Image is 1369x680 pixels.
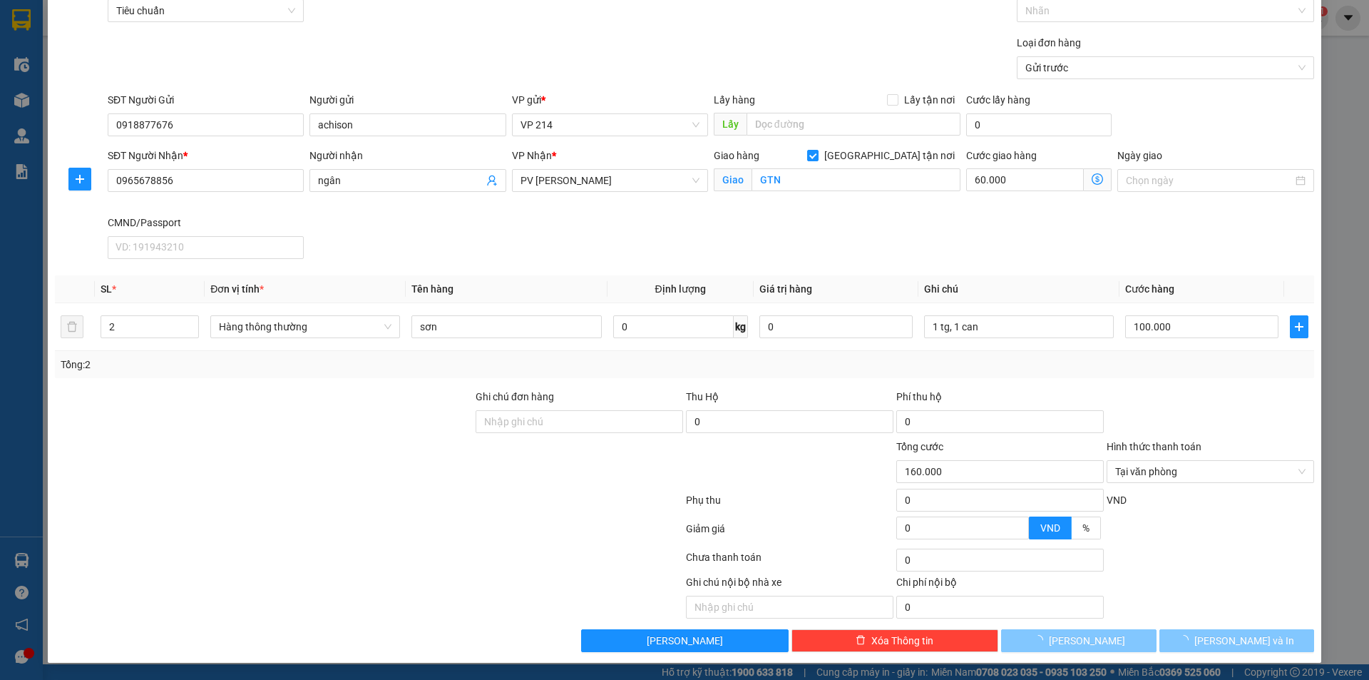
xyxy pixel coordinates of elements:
[1126,173,1292,188] input: Ngày giao
[966,94,1030,106] label: Cước lấy hàng
[1001,629,1156,652] button: [PERSON_NAME]
[966,150,1037,161] label: Cước giao hàng
[1194,633,1294,649] span: [PERSON_NAME] và In
[69,173,91,185] span: plus
[476,410,683,433] input: Ghi chú đơn hàng
[966,113,1112,136] input: Cước lấy hàng
[143,100,185,108] span: PV Đắk Song
[135,64,201,75] span: 11:27:36 [DATE]
[1017,37,1081,49] label: Loại đơn hàng
[1040,522,1060,534] span: VND
[898,92,960,108] span: Lấy tận nơi
[1125,283,1174,295] span: Cước hàng
[48,100,71,108] span: VP 214
[101,283,112,295] span: SL
[714,94,755,106] span: Lấy hàng
[684,549,895,574] div: Chưa thanh toán
[966,168,1084,191] input: Cước giao hàng
[1290,315,1308,338] button: plus
[871,633,933,649] span: Xóa Thông tin
[819,148,960,163] span: [GEOGRAPHIC_DATA] tận nơi
[791,629,999,652] button: deleteXóa Thông tin
[684,521,895,546] div: Giảm giá
[219,316,391,338] span: Hàng thông thường
[686,574,893,596] div: Ghi chú nội bộ nhà xe
[747,113,960,136] input: Dọc đường
[61,315,83,338] button: delete
[714,113,747,136] span: Lấy
[1049,633,1125,649] span: [PERSON_NAME]
[309,92,506,108] div: Người gửi
[759,315,913,338] input: 0
[752,168,960,191] input: Giao tận nơi
[686,391,719,402] span: Thu Hộ
[411,283,453,295] span: Tên hàng
[49,86,165,96] strong: BIÊN NHẬN GỬI HÀNG HOÁ
[1115,461,1306,482] span: Tại văn phòng
[856,635,866,646] span: delete
[476,391,554,402] label: Ghi chú đơn hàng
[37,23,116,76] strong: CÔNG TY TNHH [GEOGRAPHIC_DATA] 214 QL13 - P.26 - Q.BÌNH THẠNH - TP HCM 1900888606
[109,99,132,120] span: Nơi nhận:
[411,315,601,338] input: VD: Bàn, Ghế
[647,633,723,649] span: [PERSON_NAME]
[521,170,699,191] span: PV Gia Nghĩa
[14,32,33,68] img: logo
[61,357,528,372] div: Tổng: 2
[1107,494,1127,506] span: VND
[512,150,552,161] span: VP Nhận
[108,92,304,108] div: SĐT Người Gửi
[486,175,498,186] span: user-add
[309,148,506,163] div: Người nhận
[924,315,1114,338] input: Ghi Chú
[759,283,812,295] span: Giá trị hàng
[1025,57,1306,78] span: Gửi trước
[1179,635,1194,645] span: loading
[138,54,201,64] span: 21410250803
[1092,173,1103,185] span: dollar-circle
[714,150,759,161] span: Giao hàng
[1082,522,1089,534] span: %
[896,441,943,452] span: Tổng cước
[1033,635,1049,645] span: loading
[68,168,91,191] button: plus
[512,92,708,108] div: VP gửi
[210,283,264,295] span: Đơn vị tính
[108,148,304,163] div: SĐT Người Nhận
[918,275,1119,303] th: Ghi chú
[1107,441,1201,452] label: Hình thức thanh toán
[896,574,1104,596] div: Chi phí nội bộ
[655,283,706,295] span: Định lượng
[714,168,752,191] span: Giao
[1117,150,1162,161] label: Ngày giao
[521,114,699,136] span: VP 214
[686,596,893,619] input: Nhập ghi chú
[896,389,1104,410] div: Phí thu hộ
[734,315,748,338] span: kg
[14,99,29,120] span: Nơi gửi:
[684,492,895,517] div: Phụ thu
[1291,321,1308,333] span: plus
[1159,629,1314,652] button: [PERSON_NAME] và In
[581,629,789,652] button: [PERSON_NAME]
[108,215,304,230] div: CMND/Passport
